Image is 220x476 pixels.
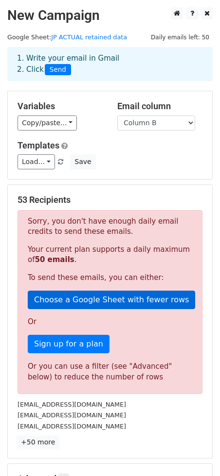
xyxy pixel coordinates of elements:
[28,245,192,265] p: Your current plan supports a daily maximum of .
[18,101,103,112] h5: Variables
[147,33,213,41] a: Daily emails left: 50
[147,32,213,43] span: Daily emails left: 50
[70,154,95,169] button: Save
[18,423,126,430] small: [EMAIL_ADDRESS][DOMAIN_NAME]
[28,273,192,283] p: To send these emails, you can either:
[117,101,202,112] h5: Email column
[28,291,195,309] a: Choose a Google Sheet with fewer rows
[18,436,58,448] a: +50 more
[18,411,126,419] small: [EMAIL_ADDRESS][DOMAIN_NAME]
[18,140,59,150] a: Templates
[171,429,220,476] iframe: Chat Widget
[18,401,126,408] small: [EMAIL_ADDRESS][DOMAIN_NAME]
[28,335,110,353] a: Sign up for a plan
[35,255,74,264] strong: 50 emails
[18,195,202,205] h5: 53 Recipients
[51,33,127,41] a: JP ACTUAL retained data
[28,216,192,237] p: Sorry, you don't have enough daily email credits to send these emails.
[10,53,210,75] div: 1. Write your email in Gmail 2. Click
[18,115,77,131] a: Copy/paste...
[28,361,192,383] div: Or you can use a filter (see "Advanced" below) to reduce the number of rows
[7,33,127,41] small: Google Sheet:
[7,7,213,24] h2: New Campaign
[45,64,71,76] span: Send
[18,154,55,169] a: Load...
[28,317,192,327] p: Or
